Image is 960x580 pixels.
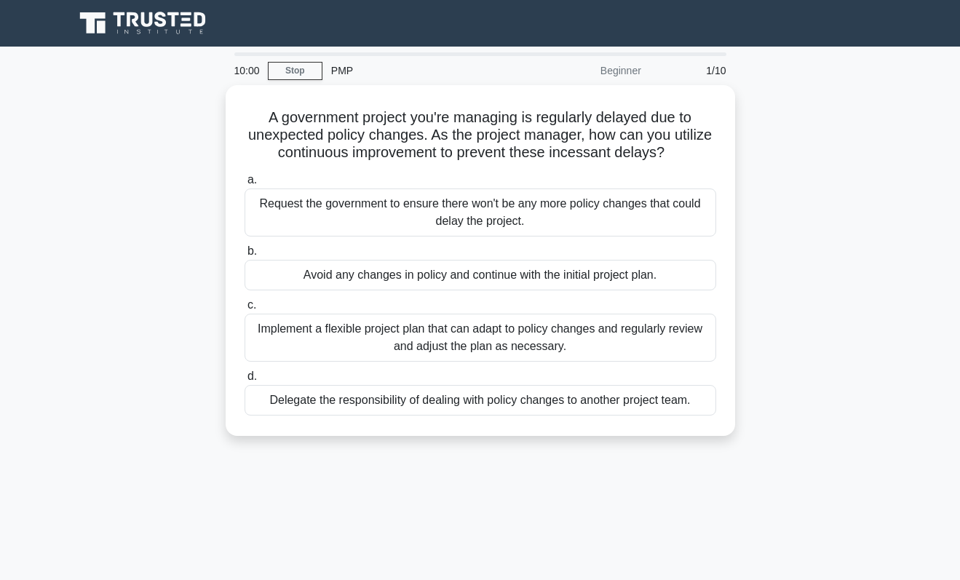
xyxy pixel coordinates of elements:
[245,188,716,237] div: Request the government to ensure there won't be any more policy changes that could delay the proj...
[247,173,257,186] span: a.
[247,245,257,257] span: b.
[322,56,523,85] div: PMP
[243,108,718,162] h5: A government project you're managing is regularly delayed due to unexpected policy changes. As th...
[245,385,716,416] div: Delegate the responsibility of dealing with policy changes to another project team.
[268,62,322,80] a: Stop
[247,298,256,311] span: c.
[523,56,650,85] div: Beginner
[226,56,268,85] div: 10:00
[247,370,257,382] span: d.
[650,56,735,85] div: 1/10
[245,314,716,362] div: Implement a flexible project plan that can adapt to policy changes and regularly review and adjus...
[245,260,716,290] div: Avoid any changes in policy and continue with the initial project plan.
